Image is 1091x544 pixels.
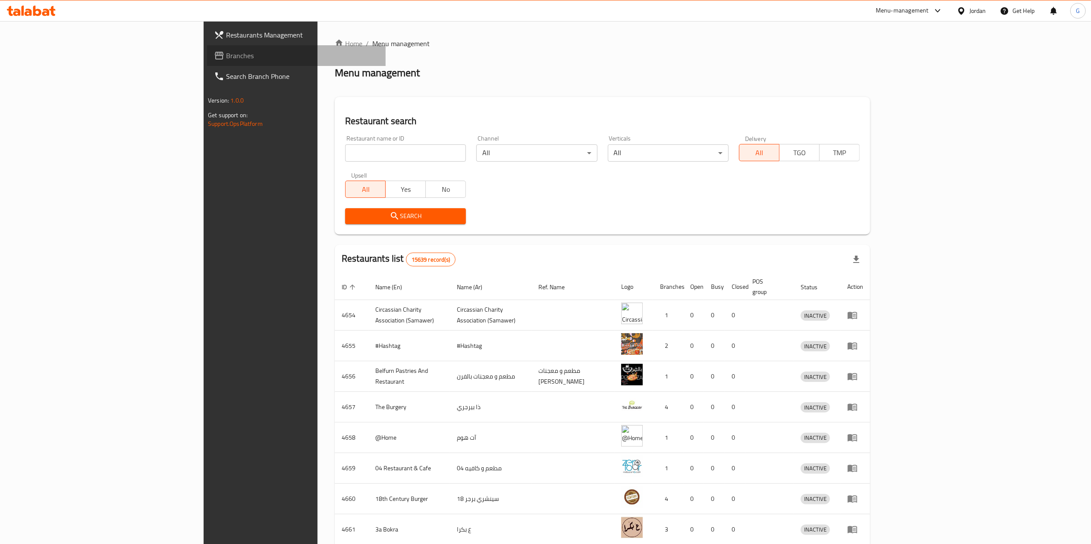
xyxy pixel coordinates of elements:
[342,252,456,266] h2: Restaurants list
[752,276,783,297] span: POS group
[429,183,462,196] span: No
[351,172,367,178] label: Upsell
[847,310,863,320] div: Menu
[745,135,767,141] label: Delivery
[368,422,450,453] td: @Home
[406,256,455,264] span: 15639 record(s)
[653,392,683,422] td: 4
[653,453,683,484] td: 1
[683,361,704,392] td: 0
[621,456,643,477] img: 04 Restaurant & Cafe
[847,432,863,443] div: Menu
[847,494,863,504] div: Menu
[226,30,379,40] span: Restaurants Management
[743,147,776,159] span: All
[621,486,643,508] img: 18th Century Burger
[801,433,830,443] div: INACTIVE
[621,517,643,538] img: 3a Bokra
[704,361,725,392] td: 0
[823,147,856,159] span: TMP
[725,300,745,331] td: 0
[783,147,816,159] span: TGO
[683,422,704,453] td: 0
[621,394,643,416] img: The Burgery
[704,453,725,484] td: 0
[819,144,860,161] button: TMP
[801,311,830,321] span: INACTIVE
[840,274,870,300] th: Action
[801,433,830,443] span: INACTIVE
[683,300,704,331] td: 0
[208,95,229,106] span: Version:
[846,249,867,270] div: Export file
[450,361,531,392] td: مطعم و معجنات بالفرن
[683,331,704,361] td: 0
[538,282,576,292] span: Ref. Name
[801,341,830,351] span: INACTIVE
[345,181,386,198] button: All
[368,331,450,361] td: #Hashtag
[368,453,450,484] td: 04 Restaurant & Cafe
[969,6,986,16] div: Jordan
[653,361,683,392] td: 1
[704,274,725,300] th: Busy
[683,484,704,514] td: 0
[847,371,863,381] div: Menu
[1076,6,1080,16] span: G
[801,463,830,473] span: INACTIVE
[801,402,830,413] div: INACTIVE
[208,118,263,129] a: Support.OpsPlatform
[207,45,386,66] a: Branches
[801,372,830,382] span: INACTIVE
[208,109,248,121] span: Get support on:
[779,144,820,161] button: TGO
[389,183,422,196] span: Yes
[226,50,379,61] span: Branches
[847,524,863,535] div: Menu
[704,484,725,514] td: 0
[725,484,745,514] td: 0
[739,144,780,161] button: All
[653,422,683,453] td: 1
[801,282,829,292] span: Status
[683,453,704,484] td: 0
[801,341,830,351] div: INACTIVE
[450,392,531,422] td: ذا بيرجري
[614,274,653,300] th: Logo
[725,274,745,300] th: Closed
[621,425,643,447] img: @Home
[450,331,531,361] td: #Hashtag
[450,484,531,514] td: 18 سينشري برجر
[345,208,466,224] button: Search
[385,181,426,198] button: Yes
[683,274,704,300] th: Open
[335,38,870,49] nav: breadcrumb
[345,144,466,162] input: Search for restaurant name or ID..
[725,392,745,422] td: 0
[349,183,382,196] span: All
[847,463,863,473] div: Menu
[653,484,683,514] td: 4
[621,364,643,385] img: Belfurn Pastries And Restaurant
[207,25,386,45] a: Restaurants Management
[801,494,830,504] div: INACTIVE
[704,392,725,422] td: 0
[345,115,860,128] h2: Restaurant search
[801,494,830,504] span: INACTIVE
[450,422,531,453] td: آت هوم
[450,300,531,331] td: ​Circassian ​Charity ​Association​ (Samawer)
[230,95,244,106] span: 1.0.0
[226,71,379,81] span: Search Branch Phone
[653,274,683,300] th: Branches
[704,331,725,361] td: 0
[368,361,450,392] td: Belfurn Pastries And Restaurant
[653,331,683,361] td: 2
[725,422,745,453] td: 0
[368,392,450,422] td: The Burgery
[621,303,643,324] img: ​Circassian ​Charity ​Association​ (Samawer)
[450,453,531,484] td: مطعم و كافيه 04
[683,392,704,422] td: 0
